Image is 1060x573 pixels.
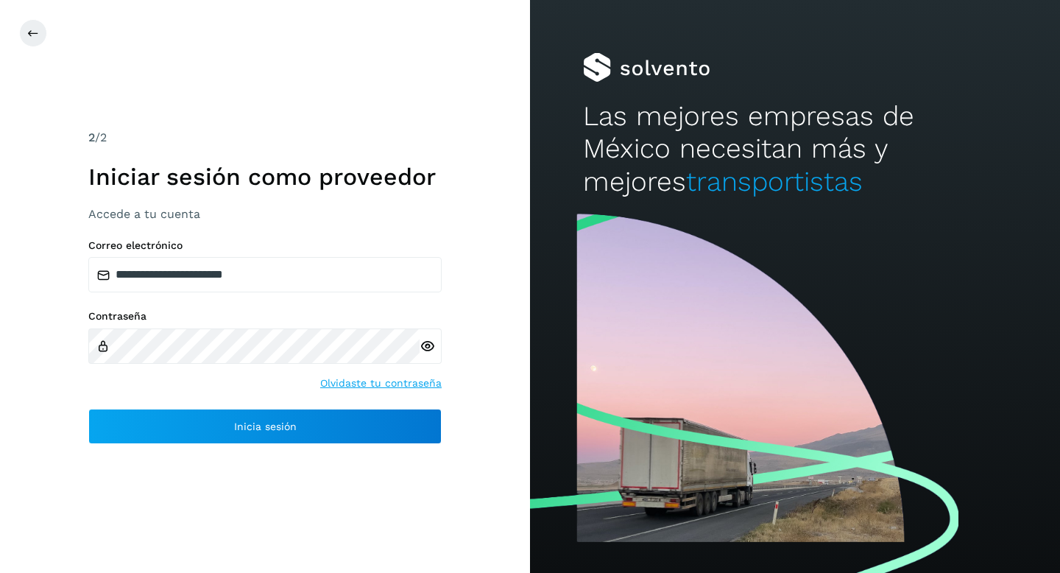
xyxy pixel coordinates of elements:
h1: Iniciar sesión como proveedor [88,163,442,191]
span: 2 [88,130,95,144]
a: Olvidaste tu contraseña [320,376,442,391]
span: transportistas [686,166,863,197]
div: /2 [88,129,442,147]
span: Inicia sesión [234,421,297,432]
h3: Accede a tu cuenta [88,207,442,221]
label: Contraseña [88,310,442,323]
label: Correo electrónico [88,239,442,252]
button: Inicia sesión [88,409,442,444]
h2: Las mejores empresas de México necesitan más y mejores [583,100,1007,198]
